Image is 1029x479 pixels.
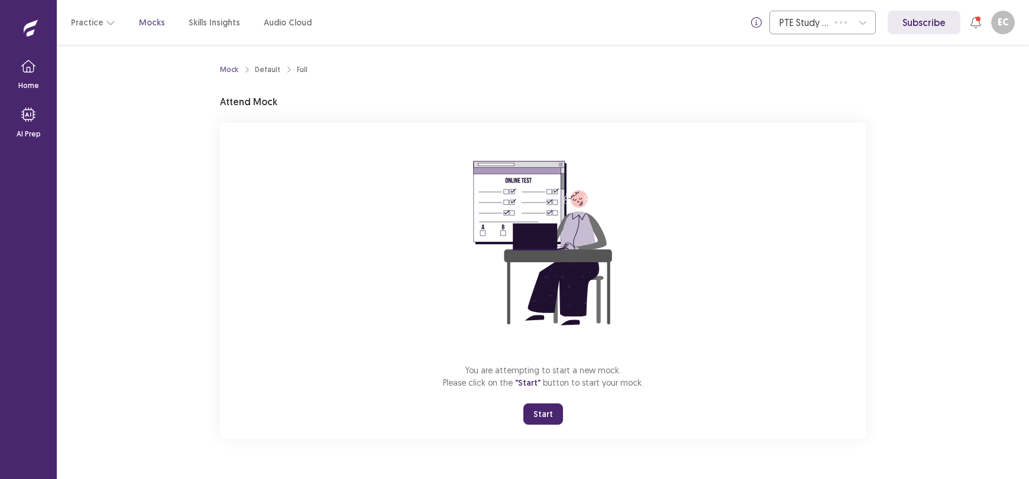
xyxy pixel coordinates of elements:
p: Home [18,80,39,91]
button: info [746,12,767,33]
p: Attend Mock [220,95,277,109]
button: Start [523,403,563,425]
button: EC [991,11,1015,34]
a: Mock [220,64,238,75]
a: Audio Cloud [264,17,312,29]
p: You are attempting to start a new mock. Please click on the button to start your mock. [443,364,643,389]
nav: breadcrumb [220,64,308,75]
img: attend-mock [436,137,649,350]
div: PTE Study Centre [779,11,829,34]
p: AI Prep [17,129,41,139]
a: Skills Insights [189,17,240,29]
span: "Start" [515,377,541,388]
button: Practice [71,12,115,33]
a: Mocks [139,17,165,29]
div: Default [255,64,280,75]
div: Full [297,64,308,75]
a: Subscribe [888,11,960,34]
